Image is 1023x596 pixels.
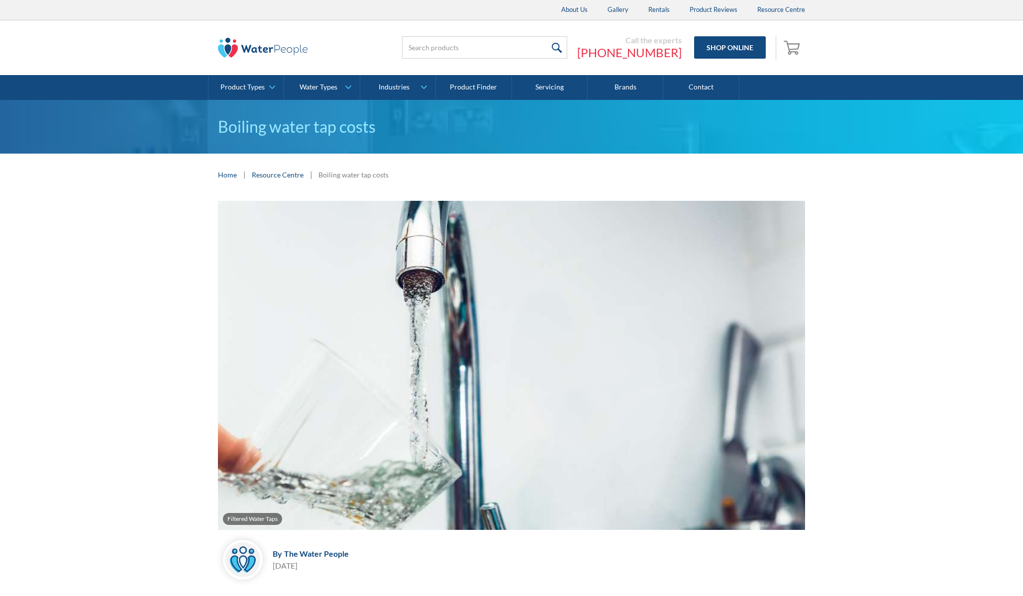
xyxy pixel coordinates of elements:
[273,549,282,558] div: By
[220,83,265,91] div: Product Types
[360,75,435,100] a: Industries
[379,83,409,91] div: Industries
[577,45,682,60] a: [PHONE_NUMBER]
[227,515,278,523] div: Filtered Water Taps
[218,115,805,139] h1: Boiling water tap costs
[694,36,766,59] a: Shop Online
[208,75,284,100] a: Product Types
[218,170,237,180] a: Home
[512,75,588,100] a: Servicing
[436,75,511,100] a: Product Finder
[284,75,359,100] a: Water Types
[318,170,389,180] div: Boiling water tap costs
[273,560,349,572] div: [DATE]
[781,36,805,60] a: Open empty cart
[242,169,247,180] div: |
[663,75,739,100] a: Contact
[402,36,567,59] input: Search products
[300,83,337,91] div: Water Types
[784,39,803,55] img: shopping cart
[218,38,307,58] img: The Water People
[588,75,663,100] a: Brands
[218,201,805,530] img: boiling water tap cost hero image
[577,35,682,45] div: Call the experts
[284,549,349,558] div: The Water People
[308,169,313,180] div: |
[252,170,304,180] a: Resource Centre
